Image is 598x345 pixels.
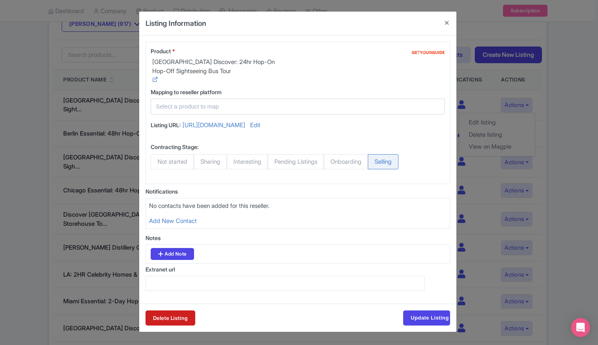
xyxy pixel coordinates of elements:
a: Delete Listing [146,310,195,326]
a: Edit [250,121,260,132]
div: Open Intercom Messenger [571,318,590,337]
a: Add Note [151,248,194,260]
div: Notifications [146,187,450,196]
h4: Listing Information [146,18,206,29]
span: Not started [151,154,194,169]
div: Notes [146,234,450,242]
a: [URL][DOMAIN_NAME] [183,121,245,132]
a: Add New Contact [149,217,197,225]
span: Sharing [194,154,227,169]
label: Contracting Stage: [151,143,199,151]
label: Listing URL: [151,121,181,129]
p: No contacts have been added for this reseller. [149,202,447,211]
span: Product [151,48,171,54]
span: Extranet url [146,266,175,273]
span: Selling [368,154,398,169]
input: Update Listing [403,310,450,326]
img: o0sjzowjcva6lv7rkc9y.svg [412,47,445,60]
button: Close [437,12,456,34]
span: Interesting [227,154,268,169]
span: Onboarding [324,154,368,169]
input: Select a product to map [156,102,430,111]
span: Pending Listings [268,154,324,169]
label: Mapping to reseller platform [151,88,445,96]
span: [GEOGRAPHIC_DATA] Discover: 24hr Hop-On Hop-Off Sightseeing Bus Tour [152,58,288,76]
